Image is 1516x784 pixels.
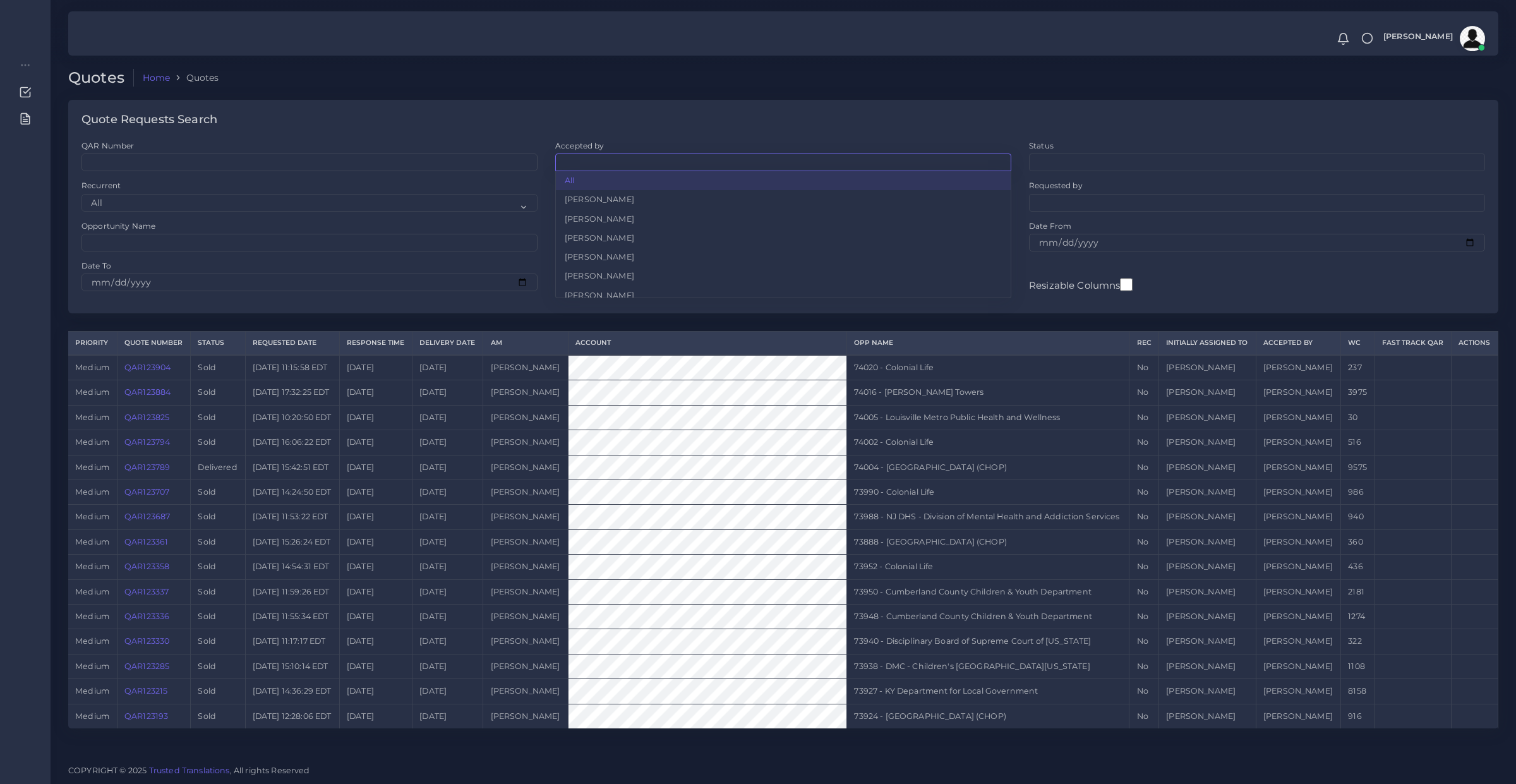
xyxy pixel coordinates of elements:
td: [PERSON_NAME] [1256,704,1340,728]
a: Trusted Translations [149,766,230,775]
th: Actions [1451,332,1498,355]
td: 986 [1341,479,1375,504]
td: [PERSON_NAME] [1159,555,1256,579]
td: [DATE] [339,505,412,529]
td: [PERSON_NAME] [1256,380,1340,405]
th: Delivery Date [412,332,483,355]
a: QAR123904 [124,363,171,372]
td: [DATE] [339,555,412,579]
td: [DATE] [339,654,412,678]
td: [PERSON_NAME] [1159,629,1256,654]
td: [DATE] [339,380,412,405]
td: 360 [1341,529,1375,554]
td: [PERSON_NAME] [483,380,568,405]
li: [PERSON_NAME] [556,248,1011,267]
td: 516 [1341,430,1375,455]
a: QAR123825 [124,413,169,422]
td: Sold [191,629,245,654]
td: [DATE] [412,455,483,479]
a: QAR123330 [124,636,169,646]
td: No [1129,355,1159,380]
a: [PERSON_NAME]avatar [1377,26,1489,51]
td: [PERSON_NAME] [483,579,568,604]
label: Opportunity Name [81,220,155,231]
td: [PERSON_NAME] [1159,579,1256,604]
a: QAR123336 [124,612,169,621]
td: No [1129,704,1159,728]
td: [DATE] [339,629,412,654]
a: QAR123707 [124,487,169,497]
td: Sold [191,555,245,579]
th: Status [191,332,245,355]
td: [PERSON_NAME] [1159,405,1256,430]
td: [DATE] [339,579,412,604]
td: [PERSON_NAME] [483,455,568,479]
td: 1108 [1341,654,1375,678]
td: No [1129,380,1159,405]
li: [PERSON_NAME] [556,286,1011,305]
td: [PERSON_NAME] [1159,479,1256,504]
td: [PERSON_NAME] [483,405,568,430]
td: No [1129,455,1159,479]
td: [PERSON_NAME] [483,355,568,380]
th: Opp Name [847,332,1129,355]
label: QAR Number [81,140,134,151]
td: Sold [191,604,245,629]
td: [PERSON_NAME] [1256,505,1340,529]
td: [PERSON_NAME] [1256,430,1340,455]
th: Accepted by [1256,332,1340,355]
td: [DATE] [339,430,412,455]
td: [PERSON_NAME] [1159,355,1256,380]
td: [DATE] 10:20:50 EDT [245,405,339,430]
td: [DATE] 11:53:22 EDT [245,505,339,529]
td: Sold [191,479,245,504]
img: avatar [1460,26,1485,51]
td: [PERSON_NAME] [483,555,568,579]
td: 73938 - DMC - Children's [GEOGRAPHIC_DATA][US_STATE] [847,654,1129,678]
td: 73950 - Cumberland County Children & Youth Department [847,579,1129,604]
td: [DATE] 14:36:29 EDT [245,679,339,704]
td: [DATE] [339,405,412,430]
span: medium [75,512,109,521]
td: 73888 - [GEOGRAPHIC_DATA] (CHOP) [847,529,1129,554]
td: [PERSON_NAME] [1256,479,1340,504]
td: 436 [1341,555,1375,579]
td: No [1129,629,1159,654]
td: [PERSON_NAME] [483,505,568,529]
td: [PERSON_NAME] [483,479,568,504]
td: [DATE] 15:42:51 EDT [245,455,339,479]
span: medium [75,686,109,696]
th: AM [483,332,568,355]
td: No [1129,604,1159,629]
td: No [1129,679,1159,704]
td: [PERSON_NAME] [483,679,568,704]
th: Fast Track QAR [1375,332,1451,355]
td: [DATE] [339,529,412,554]
td: [DATE] [412,479,483,504]
td: [PERSON_NAME] [1159,654,1256,678]
a: QAR123358 [124,562,169,571]
td: Sold [191,704,245,728]
a: QAR123794 [124,437,170,447]
td: [DATE] [339,679,412,704]
td: 237 [1341,355,1375,380]
td: No [1129,555,1159,579]
td: [DATE] 11:59:26 EDT [245,579,339,604]
td: [PERSON_NAME] [1159,505,1256,529]
td: [DATE] [412,629,483,654]
span: medium [75,363,109,372]
td: [DATE] 15:26:24 EDT [245,529,339,554]
td: 74016 - [PERSON_NAME] Towers [847,380,1129,405]
td: [DATE] [412,679,483,704]
td: No [1129,654,1159,678]
td: [DATE] 16:06:22 EDT [245,430,339,455]
a: Home [143,71,171,84]
td: [DATE] [412,555,483,579]
td: [DATE] 14:24:50 EDT [245,479,339,504]
td: [PERSON_NAME] [483,604,568,629]
td: [DATE] [412,529,483,554]
td: [DATE] [412,355,483,380]
td: [DATE] 14:54:31 EDT [245,555,339,579]
span: medium [75,562,109,571]
td: 73927 - KY Department for Local Government [847,679,1129,704]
